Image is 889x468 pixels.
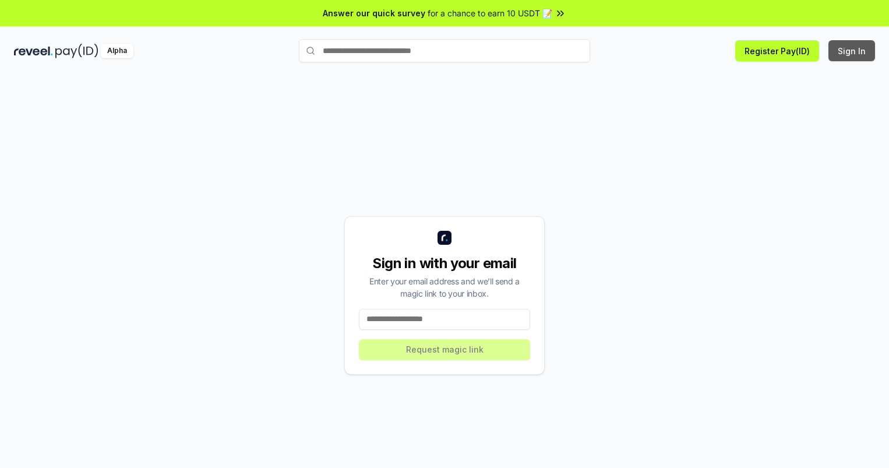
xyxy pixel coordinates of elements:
[359,254,530,273] div: Sign in with your email
[735,40,819,61] button: Register Pay(ID)
[101,44,133,58] div: Alpha
[55,44,98,58] img: pay_id
[428,7,552,19] span: for a chance to earn 10 USDT 📝
[828,40,875,61] button: Sign In
[323,7,425,19] span: Answer our quick survey
[438,231,451,245] img: logo_small
[359,275,530,300] div: Enter your email address and we’ll send a magic link to your inbox.
[14,44,53,58] img: reveel_dark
